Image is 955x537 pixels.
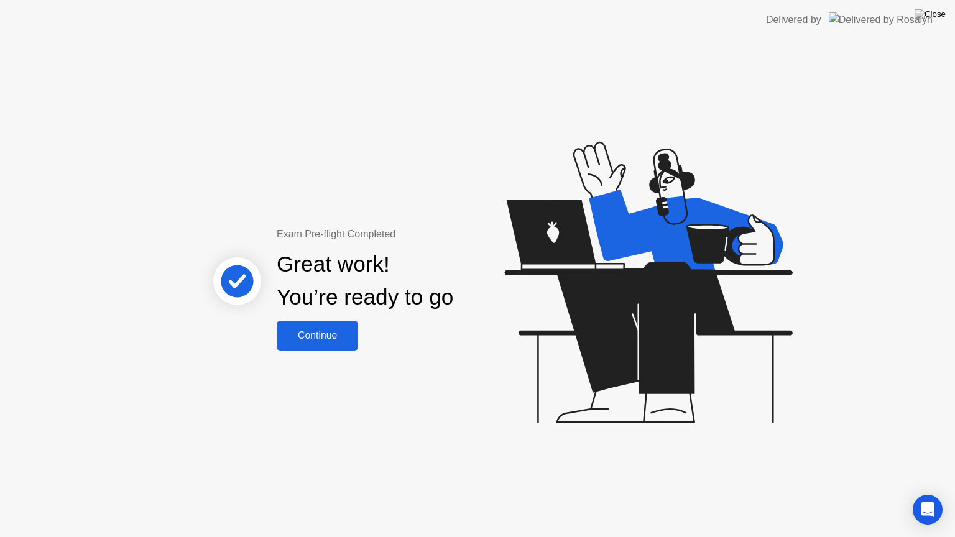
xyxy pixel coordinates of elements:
[277,321,358,351] button: Continue
[766,12,821,27] div: Delivered by
[280,330,354,341] div: Continue
[277,227,533,242] div: Exam Pre-flight Completed
[277,248,453,314] div: Great work! You’re ready to go
[913,495,943,525] div: Open Intercom Messenger
[915,9,946,19] img: Close
[829,12,933,27] img: Delivered by Rosalyn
